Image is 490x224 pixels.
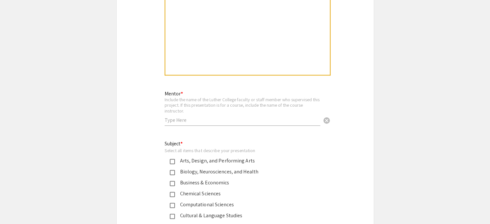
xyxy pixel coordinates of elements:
div: Computational Sciences [175,201,310,209]
span: cancel [323,117,331,124]
div: Business & Economics [175,179,310,187]
div: Cultural & Language Studies [175,212,310,219]
button: Clear [320,114,333,127]
div: Biology, Neurosciences, and Health [175,168,310,176]
mat-label: Subject [165,140,183,147]
div: Chemical Sciences [175,190,310,198]
div: Arts, Design, and Performing Arts [175,157,310,165]
div: Select all items that describe your presentation [165,148,315,153]
div: Include the name of the Luther College faculty or staff member who supervised this project. If th... [165,97,320,114]
input: Type Here [165,117,320,123]
iframe: Chat [5,195,27,219]
mat-label: Mentor [165,90,183,97]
